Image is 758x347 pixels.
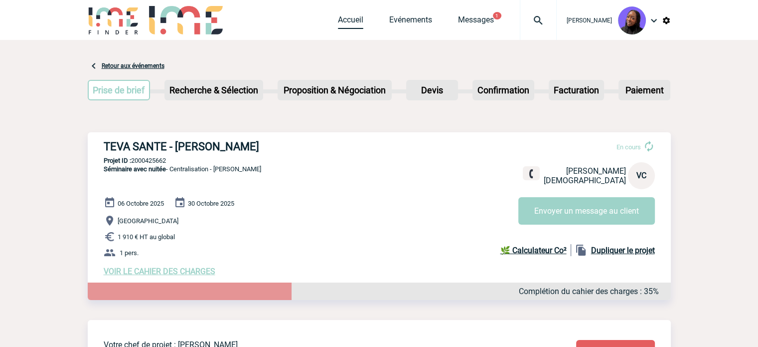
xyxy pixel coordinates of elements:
[118,217,178,225] span: [GEOGRAPHIC_DATA]
[619,81,669,99] p: Paiement
[616,143,641,151] span: En cours
[89,81,150,99] p: Prise de brief
[407,81,457,99] p: Devis
[567,17,612,24] span: [PERSON_NAME]
[500,244,571,256] a: 🌿 Calculateur Co²
[338,15,363,29] a: Accueil
[104,267,215,276] a: VOIR LE CAHIER DES CHARGES
[118,233,175,241] span: 1 910 € HT au global
[618,6,646,34] img: 131349-0.png
[104,140,403,153] h3: TEVA SANTE - [PERSON_NAME]
[120,249,139,257] span: 1 pers.
[104,165,261,173] span: - Centralisation - [PERSON_NAME]
[591,246,655,255] b: Dupliquer le projet
[473,81,533,99] p: Confirmation
[279,81,391,99] p: Proposition & Négociation
[544,176,626,185] span: [DEMOGRAPHIC_DATA]
[458,15,494,29] a: Messages
[104,165,166,173] span: Séminaire avec nuitée
[165,81,262,99] p: Recherche & Sélection
[500,246,567,255] b: 🌿 Calculateur Co²
[88,157,671,164] p: 2000425662
[550,81,603,99] p: Facturation
[188,200,234,207] span: 30 Octobre 2025
[389,15,432,29] a: Evénements
[636,171,646,180] span: VC
[493,12,501,19] button: 1
[518,197,655,225] button: Envoyer un message au client
[102,62,164,69] a: Retour aux événements
[104,157,131,164] b: Projet ID :
[566,166,626,176] span: [PERSON_NAME]
[118,200,164,207] span: 06 Octobre 2025
[527,169,536,178] img: fixe.png
[88,6,140,34] img: IME-Finder
[575,244,587,256] img: file_copy-black-24dp.png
